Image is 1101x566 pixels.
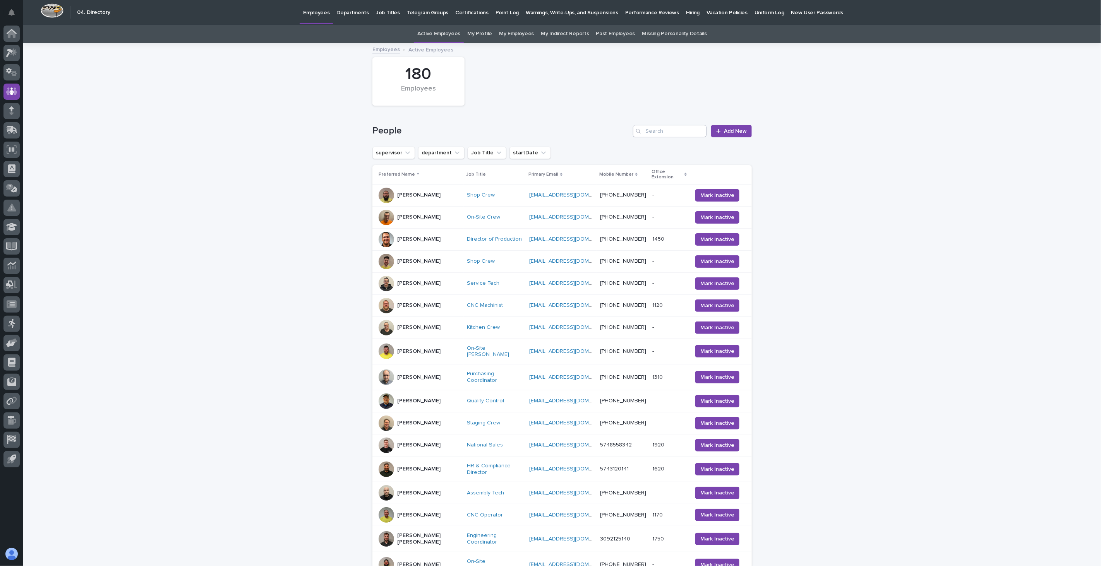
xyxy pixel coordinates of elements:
p: [PERSON_NAME] [397,512,441,518]
p: Mobile Number [599,170,633,179]
a: [EMAIL_ADDRESS][DOMAIN_NAME] [529,258,617,264]
tr: [PERSON_NAME]Purchasing Coordinator [EMAIL_ADDRESS][DOMAIN_NAME] [PHONE_NUMBER]13101310 Mark Inac... [372,364,752,390]
p: - [652,279,655,287]
span: Mark Inactive [700,258,734,265]
p: 1170 [652,510,664,518]
p: Office Extension [652,168,683,182]
p: Preferred Name [379,170,415,179]
tr: [PERSON_NAME]Assembly Tech [EMAIL_ADDRESS][DOMAIN_NAME] [PHONE_NUMBER]-- Mark Inactive [372,482,752,504]
a: Shop Crew [467,192,495,198]
img: Workspace Logo [41,3,63,18]
button: Job Title [468,147,506,159]
a: My Indirect Reports [541,25,589,43]
a: [PHONE_NUMBER] [600,490,646,496]
div: 180 [386,65,451,84]
span: Mark Inactive [700,441,734,449]
p: [PERSON_NAME] [397,192,441,198]
a: [PHONE_NUMBER] [600,236,646,242]
p: [PERSON_NAME] [397,324,441,331]
p: [PERSON_NAME] [397,398,441,404]
button: Mark Inactive [695,277,739,290]
p: [PERSON_NAME] [397,420,441,426]
div: Notifications [10,9,20,22]
a: [EMAIL_ADDRESS][DOMAIN_NAME] [529,192,617,198]
p: [PERSON_NAME] [397,214,441,221]
a: Purchasing Coordinator [467,371,523,384]
a: 5743120141 [600,466,629,472]
a: [EMAIL_ADDRESS][DOMAIN_NAME] [529,420,617,426]
button: users-avatar [3,546,20,562]
a: Engineering Coordinator [467,532,523,545]
a: [EMAIL_ADDRESS][DOMAIN_NAME] [529,325,617,330]
button: Mark Inactive [695,533,739,545]
a: Add New [711,125,752,137]
span: Mark Inactive [700,489,734,497]
a: [PHONE_NUMBER] [600,325,646,330]
a: Past Employees [596,25,635,43]
p: - [652,488,655,496]
a: [EMAIL_ADDRESS][DOMAIN_NAME] [529,349,617,354]
span: Mark Inactive [700,535,734,543]
tr: [PERSON_NAME]HR & Compliance Director [EMAIL_ADDRESS][DOMAIN_NAME] 574312014116201620 Mark Inactive [372,456,752,482]
button: Mark Inactive [695,233,739,246]
a: CNC Operator [467,512,503,518]
button: startDate [509,147,551,159]
span: Mark Inactive [700,302,734,310]
a: [PHONE_NUMBER] [600,303,646,308]
h2: 04. Directory [77,9,110,16]
a: [PHONE_NUMBER] [600,192,646,198]
p: - [652,212,655,221]
a: [PHONE_NUMBER] [600,349,646,354]
tr: [PERSON_NAME]Director of Production [EMAIL_ADDRESS][DOMAIN_NAME] [PHONE_NUMBER]14501450 Mark Inac... [372,228,752,250]
a: HR & Compliance Director [467,463,523,476]
tr: [PERSON_NAME]On-Site Crew [EMAIL_ADDRESS][DOMAIN_NAME] [PHONE_NUMBER]-- Mark Inactive [372,206,752,228]
tr: [PERSON_NAME]Quality Control [EMAIL_ADDRESS][DOMAIN_NAME] [PHONE_NUMBER]-- Mark Inactive [372,390,752,412]
a: [PHONE_NUMBER] [600,214,646,220]
p: [PERSON_NAME] [397,374,441,381]
p: [PERSON_NAME] [PERSON_NAME] [397,532,461,545]
p: [PERSON_NAME] [397,442,441,448]
h1: People [372,125,630,137]
button: Mark Inactive [695,189,739,202]
a: National Sales [467,442,503,448]
button: Mark Inactive [695,255,739,268]
a: My Profile [467,25,492,43]
div: Employees [386,85,451,101]
tr: [PERSON_NAME]CNC Machinist [EMAIL_ADDRESS][DOMAIN_NAME] [PHONE_NUMBER]11201120 Mark Inactive [372,294,752,316]
span: Mark Inactive [700,347,734,355]
span: Mark Inactive [700,324,734,332]
a: Kitchen Crew [467,324,500,331]
tr: [PERSON_NAME]CNC Operator [EMAIL_ADDRESS][DOMAIN_NAME] [PHONE_NUMBER]11701170 Mark Inactive [372,504,752,526]
a: [EMAIL_ADDRESS][DOMAIN_NAME] [529,280,617,286]
span: Mark Inactive [700,373,734,381]
p: Primary Email [528,170,558,179]
a: Service Tech [467,280,499,287]
p: - [652,418,655,426]
p: [PERSON_NAME] [397,302,441,309]
span: Mark Inactive [700,214,734,221]
p: 1620 [652,464,666,472]
span: Mark Inactive [700,192,734,199]
a: Staging Crew [467,420,500,426]
tr: [PERSON_NAME]Staging Crew [EMAIL_ADDRESS][DOMAIN_NAME] [PHONE_NUMBER]-- Mark Inactive [372,412,752,434]
input: Search [633,125,707,137]
button: Mark Inactive [695,371,739,383]
p: - [652,256,655,265]
a: [PHONE_NUMBER] [600,374,646,380]
span: Mark Inactive [700,419,734,427]
a: [PHONE_NUMBER] [600,512,646,518]
tr: [PERSON_NAME]National Sales [EMAIL_ADDRESS][DOMAIN_NAME] 574855834219201920 Mark Inactive [372,434,752,456]
a: [PHONE_NUMBER] [600,420,646,426]
p: - [652,396,655,404]
span: Mark Inactive [700,465,734,473]
span: Mark Inactive [700,397,734,405]
a: CNC Machinist [467,302,503,309]
p: 1750 [652,534,665,542]
a: [EMAIL_ADDRESS][DOMAIN_NAME] [529,214,617,220]
a: [EMAIL_ADDRESS][DOMAIN_NAME] [529,466,617,472]
a: Director of Production [467,236,522,243]
a: [PHONE_NUMBER] [600,398,646,404]
a: Assembly Tech [467,490,504,496]
button: supervisor [372,147,415,159]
